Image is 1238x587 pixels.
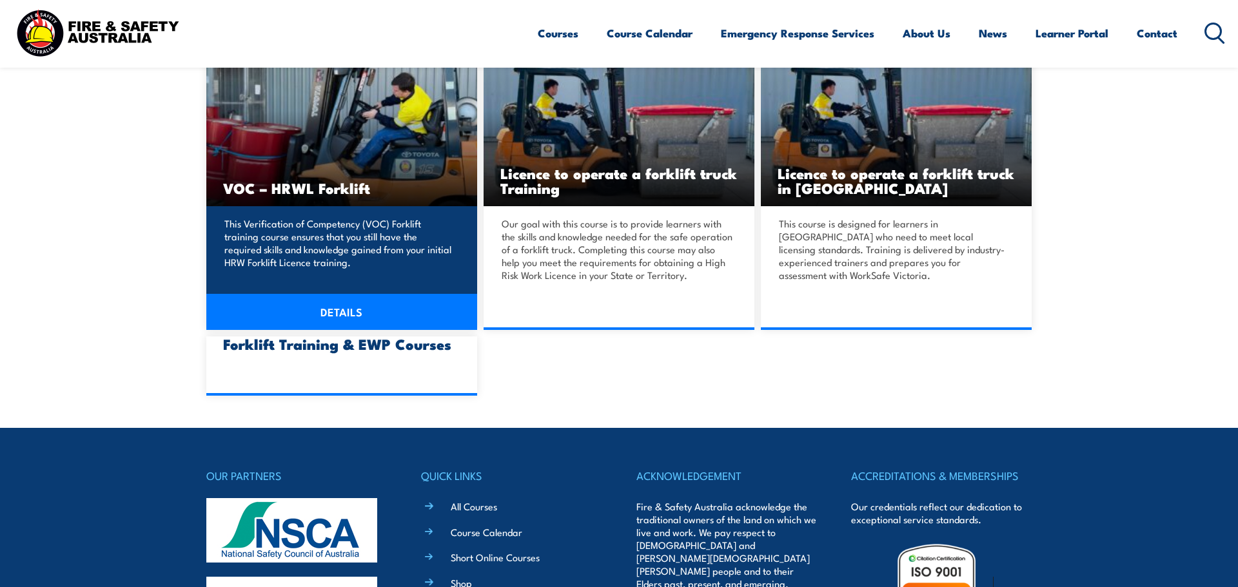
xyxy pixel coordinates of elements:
a: Course Calendar [607,16,693,50]
a: Course Calendar [451,525,522,539]
h4: QUICK LINKS [421,467,602,485]
p: This course is designed for learners in [GEOGRAPHIC_DATA] who need to meet local licensing standa... [779,217,1010,282]
a: Licence to operate a forklift truck in [GEOGRAPHIC_DATA] [761,55,1032,206]
p: Our credentials reflect our dedication to exceptional service standards. [851,500,1032,526]
a: DETAILS [206,294,477,330]
h4: ACCREDITATIONS & MEMBERSHIPS [851,467,1032,485]
img: VOC – HRWL Forklift [206,55,477,206]
a: Courses [538,16,578,50]
p: This Verification of Competency (VOC) Forklift training course ensures that you still have the re... [224,217,455,269]
img: Licence to operate a forklift truck Training [761,55,1032,206]
h3: Licence to operate a forklift truck in [GEOGRAPHIC_DATA] [778,166,1015,195]
a: Learner Portal [1036,16,1108,50]
h4: ACKNOWLEDGEMENT [636,467,817,485]
a: About Us [903,16,950,50]
h3: VOC – HRWL Forklift [223,180,460,195]
h4: OUR PARTNERS [206,467,387,485]
a: Contact [1137,16,1177,50]
h3: Forklift Training & EWP Courses [223,336,460,351]
a: News [979,16,1007,50]
img: nsca-logo-footer [206,498,377,563]
img: Licence to operate a forklift truck Training [484,55,754,206]
h3: Licence to operate a forklift truck Training [500,166,738,195]
a: Emergency Response Services [721,16,874,50]
a: All Courses [451,499,497,513]
p: Our goal with this course is to provide learners with the skills and knowledge needed for the saf... [502,217,732,282]
a: Short Online Courses [451,550,540,564]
